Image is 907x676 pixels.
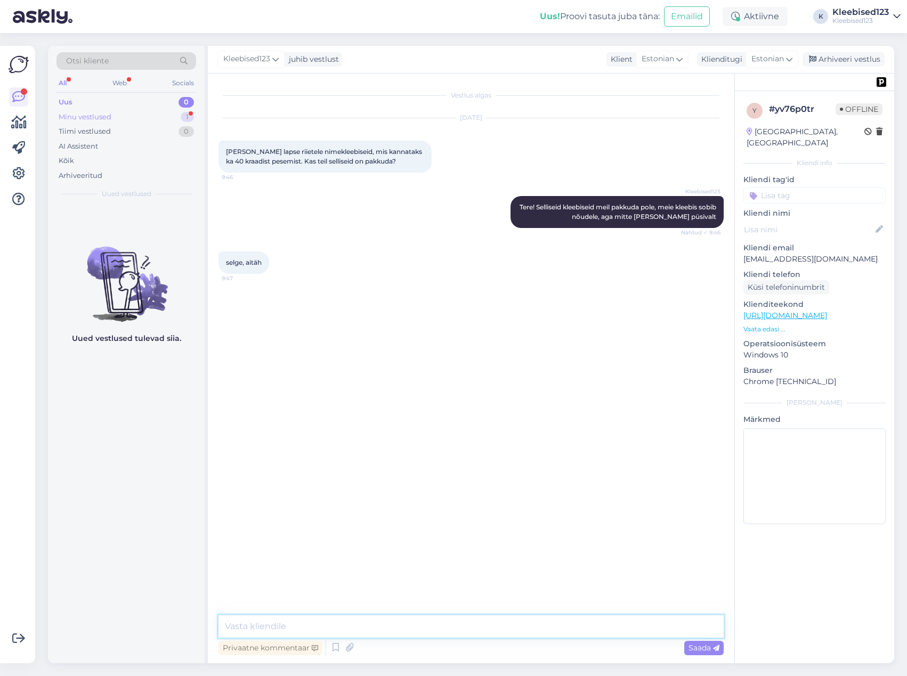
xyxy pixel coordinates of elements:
[59,126,111,137] div: Tiimi vestlused
[743,254,886,265] p: [EMAIL_ADDRESS][DOMAIN_NAME]
[66,55,109,67] span: Otsi kliente
[743,174,886,185] p: Kliendi tag'id
[743,338,886,349] p: Operatsioonisüsteem
[179,126,194,137] div: 0
[743,208,886,219] p: Kliendi nimi
[832,17,889,25] div: Kleebised123
[59,170,102,181] div: Arhiveeritud
[223,53,270,65] span: Kleebised123
[110,76,129,90] div: Web
[743,280,829,295] div: Küsi telefoninumbrit
[56,76,69,90] div: All
[743,311,827,320] a: [URL][DOMAIN_NAME]
[48,227,205,323] img: No chats
[540,11,560,21] b: Uus!
[72,333,181,344] p: Uued vestlused tulevad siia.
[218,113,724,123] div: [DATE]
[723,7,788,26] div: Aktiivne
[877,77,886,87] img: pd
[606,54,633,65] div: Klient
[222,274,262,282] span: 9:47
[218,641,322,655] div: Privaatne kommentaar
[803,52,885,67] div: Arhiveeri vestlus
[743,365,886,376] p: Brauser
[218,91,724,100] div: Vestlus algas
[520,203,718,221] span: Tere! Selliseid kleebiseid meil pakkuda pole, meie kleebis sobib nõudele, aga mitte [PERSON_NAME]...
[743,349,886,361] p: Windows 10
[743,188,886,203] input: Lisa tag
[769,103,836,116] div: # yv76p0tr
[681,188,720,196] span: Kleebised123
[540,10,660,23] div: Proovi tasuta juba täna:
[102,189,151,199] span: Uued vestlused
[59,97,72,108] div: Uus
[743,398,886,408] div: [PERSON_NAME]
[813,9,828,24] div: K
[181,112,194,123] div: 1
[743,376,886,387] p: Chrome [TECHNICAL_ID]
[179,97,194,108] div: 0
[744,224,873,235] input: Lisa nimi
[747,126,864,149] div: [GEOGRAPHIC_DATA], [GEOGRAPHIC_DATA]
[642,53,674,65] span: Estonian
[743,269,886,280] p: Kliendi telefon
[285,54,339,65] div: juhib vestlust
[59,112,111,123] div: Minu vestlused
[9,54,29,75] img: Askly Logo
[751,53,784,65] span: Estonian
[743,158,886,168] div: Kliendi info
[743,324,886,334] p: Vaata edasi ...
[664,6,710,27] button: Emailid
[743,242,886,254] p: Kliendi email
[743,414,886,425] p: Märkmed
[743,299,886,310] p: Klienditeekond
[836,103,882,115] span: Offline
[222,173,262,181] span: 9:46
[832,8,901,25] a: Kleebised123Kleebised123
[752,107,757,115] span: y
[59,141,98,152] div: AI Assistent
[697,54,742,65] div: Klienditugi
[832,8,889,17] div: Kleebised123
[59,156,74,166] div: Kõik
[170,76,196,90] div: Socials
[226,148,424,165] span: [PERSON_NAME] lapse riietele nimekleebiseid, mis kannataks ka 40 kraadist pesemist. Kas teil sell...
[226,258,262,266] span: selge, aitäh
[689,643,719,653] span: Saada
[681,229,720,237] span: Nähtud ✓ 9:46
